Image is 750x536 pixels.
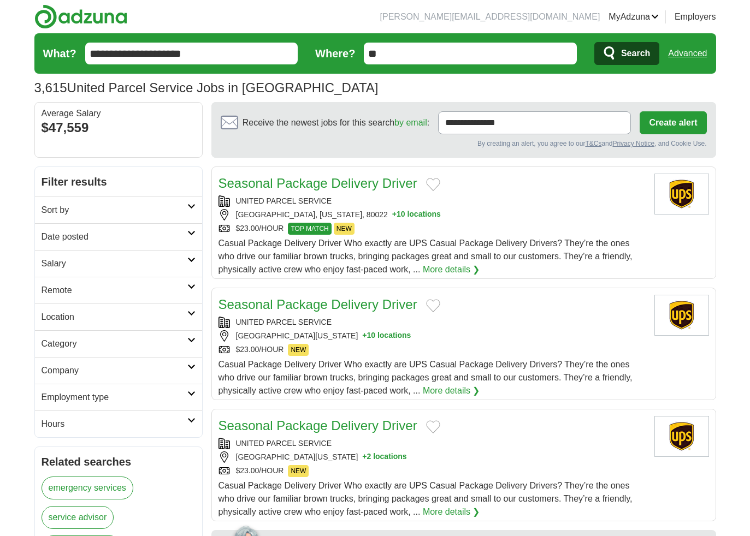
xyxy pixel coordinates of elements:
[42,230,187,243] h2: Date posted
[35,384,202,410] a: Employment type
[34,78,67,98] span: 3,615
[42,284,187,297] h2: Remote
[218,297,417,312] a: Seasonal Package Delivery Driver
[218,360,633,395] span: Casual Package Delivery Driver Who exactly are UPS Casual Package Delivery Drivers? They’re the o...
[426,299,440,312] button: Add to favorite jobs
[609,10,659,23] a: MyAdzuna
[426,178,440,191] button: Add to favorite jobs
[288,344,309,356] span: NEW
[218,239,633,274] span: Casual Package Delivery Driver Who exactly are UPS Casual Package Delivery Drivers? They’re the o...
[218,481,633,516] span: Casual Package Delivery Driver Who exactly are UPS Casual Package Delivery Drivers? They’re the o...
[42,364,187,377] h2: Company
[392,209,397,221] span: +
[35,277,202,303] a: Remote
[218,344,646,356] div: $23.00/HOUR
[236,196,332,205] a: UNITED PARCEL SERVICE
[42,204,187,217] h2: Sort by
[35,357,202,384] a: Company
[640,111,706,134] button: Create alert
[34,80,379,95] h1: United Parcel Service Jobs in [GEOGRAPHIC_DATA]
[654,295,709,336] img: United Parcel Service logo
[585,140,601,147] a: T&Cs
[42,391,187,404] h2: Employment type
[218,418,417,433] a: Seasonal Package Delivery Driver
[42,311,187,324] h2: Location
[423,505,480,519] a: More details ❯
[42,477,133,499] a: emergency services
[315,45,355,62] label: Where?
[423,263,480,276] a: More details ❯
[42,109,196,118] div: Average Salary
[594,42,659,65] button: Search
[236,439,332,448] a: UNITED PARCEL SERVICE
[236,318,332,326] a: UNITED PARCEL SERVICE
[218,330,646,342] div: [GEOGRAPHIC_DATA][US_STATE]
[334,223,355,235] span: NEW
[362,451,367,463] span: +
[288,465,309,477] span: NEW
[394,118,427,127] a: by email
[34,4,127,29] img: Adzuna logo
[362,451,406,463] button: +2 locations
[35,223,202,250] a: Date posted
[218,176,417,190] a: Seasonal Package Delivery Driver
[423,384,480,397] a: More details ❯
[392,209,441,221] button: +10 locations
[42,118,196,138] div: $47,559
[362,330,411,342] button: +10 locations
[380,10,600,23] li: [PERSON_NAME][EMAIL_ADDRESS][DOMAIN_NAME]
[221,139,707,148] div: By creating an alert, you agree to our and , and Cookie Use.
[35,330,202,357] a: Category
[218,465,646,477] div: $23.00/HOUR
[218,223,646,235] div: $23.00/HOUR
[362,330,367,342] span: +
[675,10,716,23] a: Employers
[654,174,709,215] img: United Parcel Service logo
[243,116,429,129] span: Receive the newest jobs for this search :
[218,209,646,221] div: [GEOGRAPHIC_DATA], [US_STATE], 80022
[35,410,202,437] a: Hours
[288,223,331,235] span: TOP MATCH
[621,43,650,64] span: Search
[35,196,202,223] a: Sort by
[612,140,654,147] a: Privacy Notice
[35,167,202,196] h2: Filter results
[35,303,202,330] a: Location
[35,250,202,277] a: Salary
[42,454,196,470] h2: Related searches
[42,257,187,270] h2: Salary
[43,45,76,62] label: What?
[42,418,187,431] h2: Hours
[426,420,440,433] button: Add to favorite jobs
[42,337,187,350] h2: Category
[668,43,707,64] a: Advanced
[654,416,709,457] img: United Parcel Service logo
[218,451,646,463] div: [GEOGRAPHIC_DATA][US_STATE]
[42,506,114,529] a: service advisor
